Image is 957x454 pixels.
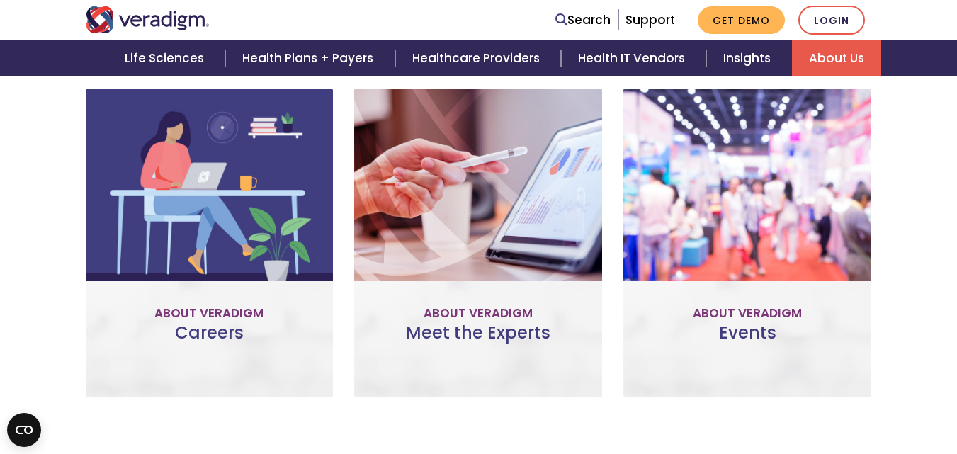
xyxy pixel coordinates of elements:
p: About Veradigm [635,304,860,323]
p: About Veradigm [97,304,322,323]
a: Login [798,6,865,35]
p: About Veradigm [366,304,591,323]
a: Search [555,11,611,30]
a: About Us [792,40,881,76]
a: Life Sciences [108,40,225,76]
img: Veradigm logo [86,6,210,33]
h3: Meet the Experts [366,323,591,364]
a: Get Demo [698,6,785,34]
a: Health IT Vendors [561,40,706,76]
button: Open CMP widget [7,413,41,447]
a: Support [625,11,675,28]
h3: Careers [97,323,322,364]
h3: Events [635,323,860,364]
a: Insights [706,40,792,76]
a: Healthcare Providers [395,40,561,76]
a: Health Plans + Payers [225,40,395,76]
